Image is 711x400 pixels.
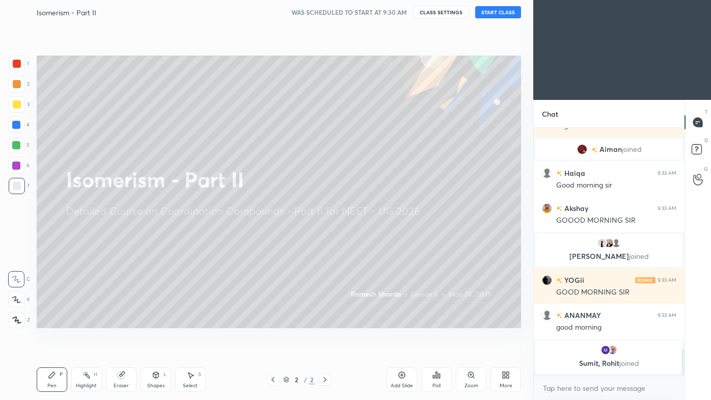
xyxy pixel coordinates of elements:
p: Sumit, Rohit [542,359,676,367]
span: joined [622,145,642,153]
div: 3 [9,96,30,113]
div: S [198,372,201,377]
img: 72ce7f67bd414bca8ddc32a89a1ed83d.jpg [604,238,614,248]
div: 9:33 AM [658,312,676,318]
div: Select [183,383,198,388]
div: good morning [556,323,676,333]
h6: ANANMAY [562,310,601,321]
div: 6 [8,157,30,174]
span: Aiman [599,145,622,153]
div: 9:33 AM [658,277,676,283]
img: 3 [600,345,611,355]
img: 4ed731a6c05f484abeaf1228e244b10c.jpg [542,203,552,214]
span: joined [619,358,639,368]
button: CLASS SETTINGS [413,6,469,18]
div: 1 [9,56,29,72]
img: 5122a57a7e45424dbb660a9cb54ecb04.jpg [608,345,618,355]
img: 61df893b234b44a89f90e51df8176785.jpg [597,238,607,248]
img: 4150f7ef4fd24e169aad742d74ded2b6.jpg [577,144,587,154]
span: joined [629,251,649,261]
div: 9:33 AM [658,205,676,211]
img: default.png [542,310,552,321]
div: P [60,372,63,377]
div: GOOOD MORNING SIR [556,216,676,226]
div: Pen [47,383,57,388]
p: T [705,108,708,116]
h6: Akshay [562,203,588,214]
img: default.png [611,238,621,248]
p: Chat [534,100,566,127]
div: 2 [309,375,315,384]
div: GOOD MORNING SIR [556,287,676,298]
h6: Haiqa [562,168,585,178]
div: 2 [9,76,30,92]
div: More [500,383,512,388]
img: no-rating-badge.077c3623.svg [591,147,597,153]
p: G [704,165,708,173]
div: Shapes [147,383,165,388]
div: H [94,372,97,377]
div: C [8,271,30,287]
h4: Isomerism - Part II [37,8,96,17]
div: 7 [9,178,30,194]
img: default.png [542,168,552,178]
img: no-rating-badge.077c3623.svg [556,278,562,283]
img: 7030729f0d3e4467bf7e4a20e9ea74fe.jpg [542,275,552,285]
div: Poll [432,383,441,388]
div: Eraser [114,383,129,388]
p: [PERSON_NAME] [542,252,676,260]
div: Z [9,312,30,328]
img: no-rating-badge.077c3623.svg [556,206,562,211]
h5: WAS SCHEDULED TO START AT 9:30 AM [291,8,407,17]
div: Add Slide [391,383,413,388]
div: 4 [8,117,30,133]
div: grid [534,128,685,376]
img: iconic-light.a09c19a4.png [635,277,655,283]
img: no-rating-badge.077c3623.svg [556,313,562,318]
div: Zoom [464,383,478,388]
div: 9:33 AM [658,170,676,176]
div: 5 [8,137,30,153]
div: X [8,291,30,308]
button: START CLASS [475,6,521,18]
div: Good morning sir [556,180,676,191]
div: 2 [291,377,302,383]
h6: YOGii [562,275,584,285]
div: / [304,377,307,383]
p: D [704,137,708,144]
div: L [163,372,167,377]
div: Highlight [76,383,97,388]
img: no-rating-badge.077c3623.svg [556,171,562,176]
